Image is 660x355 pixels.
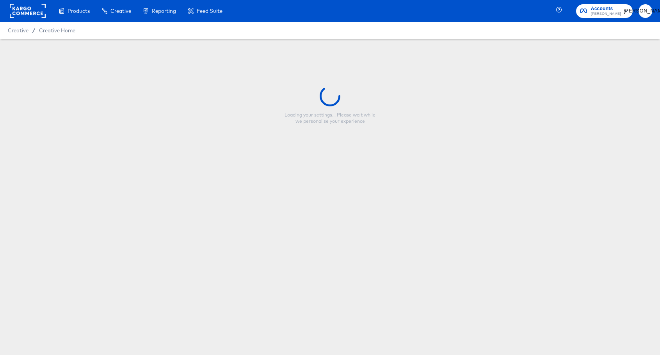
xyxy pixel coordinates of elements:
span: Creative [110,8,131,14]
span: [PERSON_NAME] [591,11,621,17]
span: [PERSON_NAME] [642,7,649,16]
span: Creative [8,27,28,34]
a: Creative Home [39,27,75,34]
span: Accounts [591,5,621,13]
span: / [28,27,39,34]
span: Reporting [152,8,176,14]
span: Products [68,8,90,14]
div: Loading your settings... Please wait while we personalise your experience [281,112,379,124]
button: [PERSON_NAME] [639,4,652,18]
button: Accounts[PERSON_NAME] [576,4,633,18]
span: Feed Suite [197,8,222,14]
